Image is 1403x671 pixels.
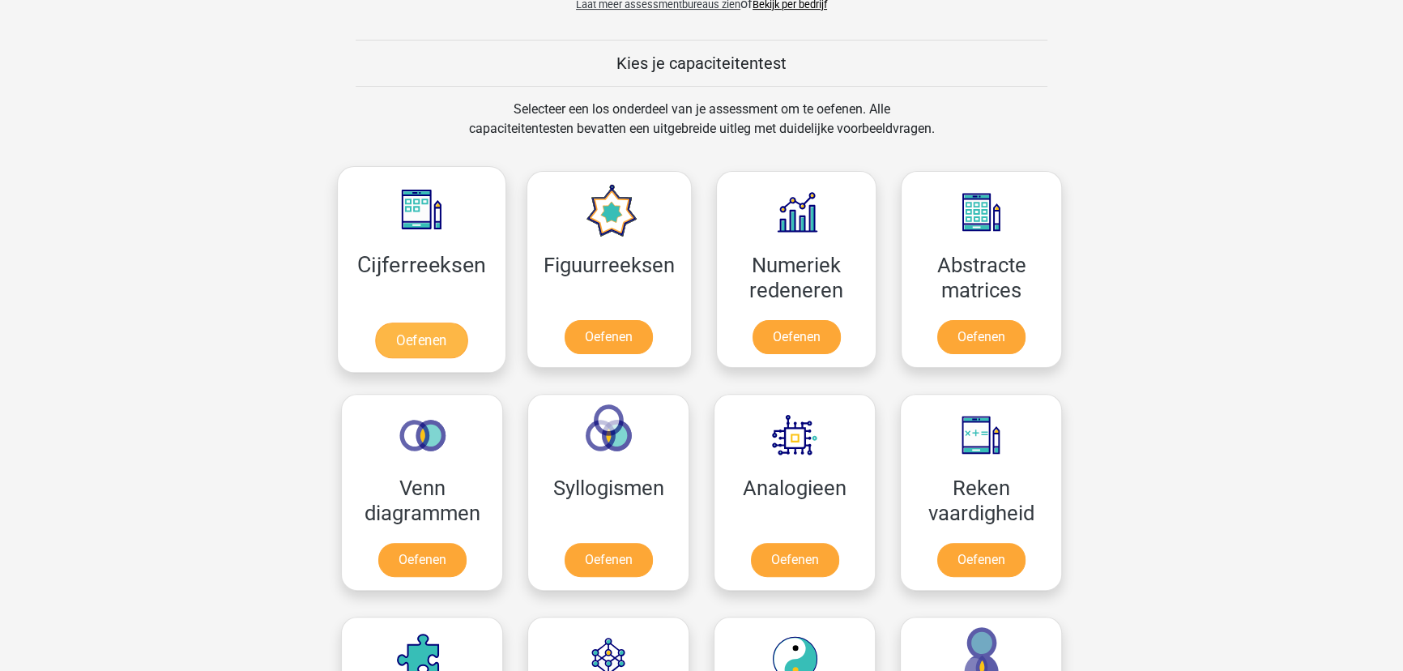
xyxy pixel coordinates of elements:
[565,320,653,354] a: Oefenen
[378,543,467,577] a: Oefenen
[375,323,467,358] a: Oefenen
[751,543,839,577] a: Oefenen
[453,100,949,158] div: Selecteer een los onderdeel van je assessment om te oefenen. Alle capaciteitentesten bevatten een...
[753,320,841,354] a: Oefenen
[565,543,653,577] a: Oefenen
[937,320,1026,354] a: Oefenen
[356,53,1047,73] h5: Kies je capaciteitentest
[937,543,1026,577] a: Oefenen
